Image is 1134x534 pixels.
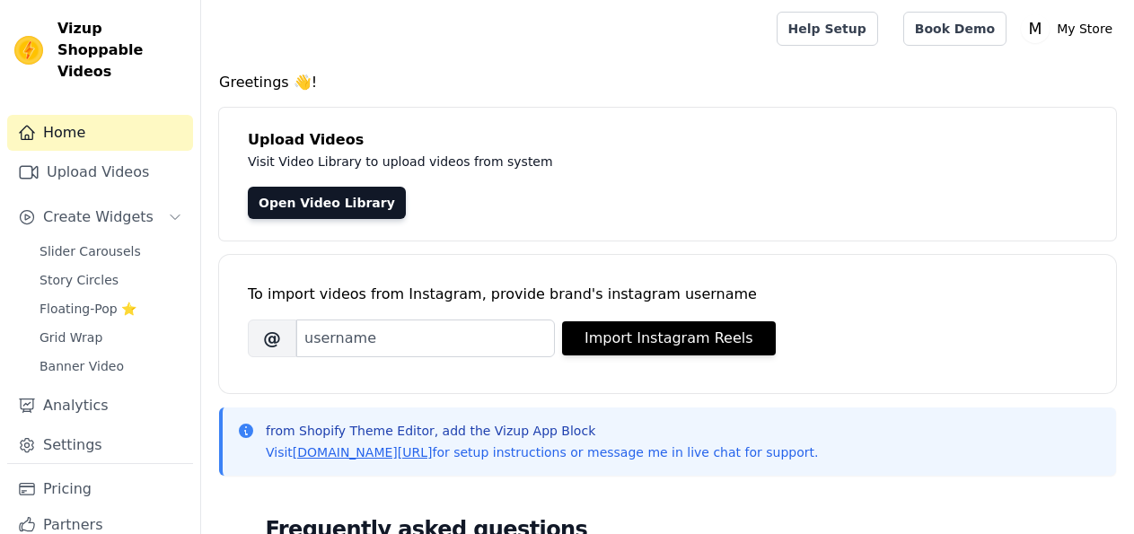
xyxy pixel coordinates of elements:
p: Visit for setup instructions or message me in live chat for support. [266,443,818,461]
a: Book Demo [903,12,1007,46]
span: @ [248,320,296,357]
button: M My Store [1021,13,1120,45]
a: Story Circles [29,267,193,293]
p: My Store [1050,13,1120,45]
h4: Greetings 👋! [219,72,1116,93]
span: Story Circles [40,271,119,289]
input: username [296,320,555,357]
h4: Upload Videos [248,129,1087,151]
a: Home [7,115,193,151]
span: Slider Carousels [40,242,141,260]
a: Open Video Library [248,187,406,219]
a: Settings [7,427,193,463]
a: Floating-Pop ⭐ [29,296,193,321]
a: [DOMAIN_NAME][URL] [293,445,433,460]
span: Banner Video [40,357,124,375]
img: Vizup [14,36,43,65]
p: from Shopify Theme Editor, add the Vizup App Block [266,422,818,440]
button: Create Widgets [7,199,193,235]
a: Grid Wrap [29,325,193,350]
div: To import videos from Instagram, provide brand's instagram username [248,284,1087,305]
p: Visit Video Library to upload videos from system [248,151,1052,172]
button: Import Instagram Reels [562,321,776,355]
a: Analytics [7,388,193,424]
span: Create Widgets [43,206,154,228]
span: Vizup Shoppable Videos [57,18,186,83]
a: Help Setup [777,12,878,46]
span: Grid Wrap [40,328,102,346]
a: Upload Videos [7,154,193,190]
a: Pricing [7,471,193,507]
a: Slider Carousels [29,239,193,264]
text: M [1029,20,1042,38]
span: Floating-Pop ⭐ [40,300,136,318]
a: Banner Video [29,354,193,379]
